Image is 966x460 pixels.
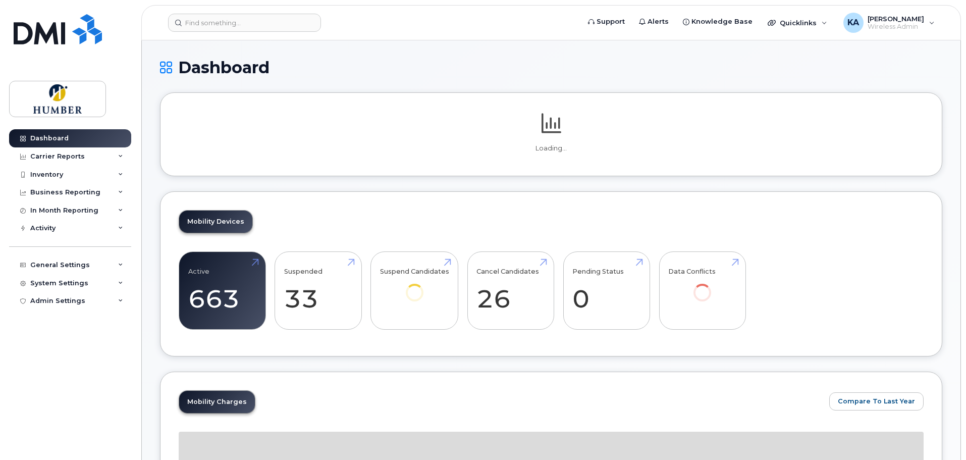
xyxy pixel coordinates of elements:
a: Suspend Candidates [380,258,449,316]
a: Active 663 [188,258,256,324]
a: Mobility Devices [179,211,252,233]
p: Loading... [179,144,924,153]
span: Compare To Last Year [838,396,915,406]
button: Compare To Last Year [829,392,924,411]
a: Pending Status 0 [572,258,640,324]
a: Suspended 33 [284,258,352,324]
a: Data Conflicts [668,258,736,316]
h1: Dashboard [160,59,942,76]
a: Cancel Candidates 26 [476,258,545,324]
a: Mobility Charges [179,391,255,413]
